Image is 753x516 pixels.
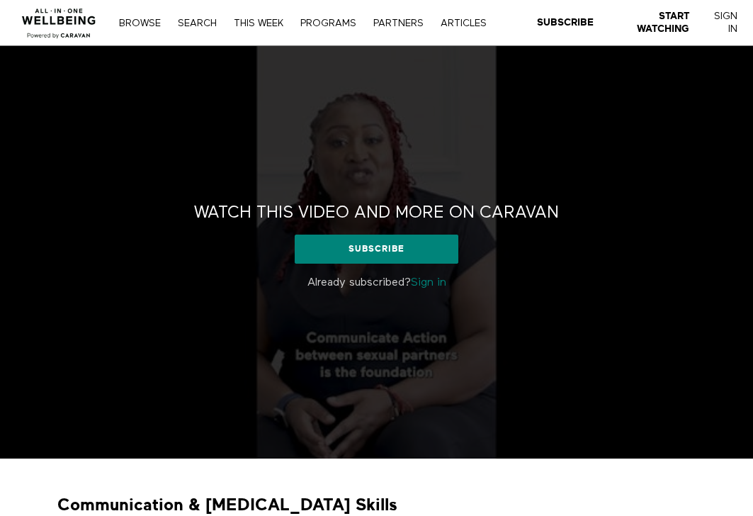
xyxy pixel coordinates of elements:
a: ARTICLES [434,18,494,28]
nav: Primary [112,16,493,30]
a: Browse [112,18,168,28]
strong: Start Watching [637,11,689,34]
p: Already subscribed? [206,274,548,291]
a: Start Watching [608,10,689,35]
a: PROGRAMS [293,18,363,28]
h2: Watch this video and more on CARAVAN [194,202,559,224]
a: Subscribe [295,235,458,263]
a: Search [171,18,224,28]
a: THIS WEEK [227,18,290,28]
strong: Subscribe [537,17,594,28]
a: Subscribe [537,16,594,29]
a: PARTNERS [366,18,431,28]
a: Sign in [411,277,446,288]
a: Sign In [703,10,737,35]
